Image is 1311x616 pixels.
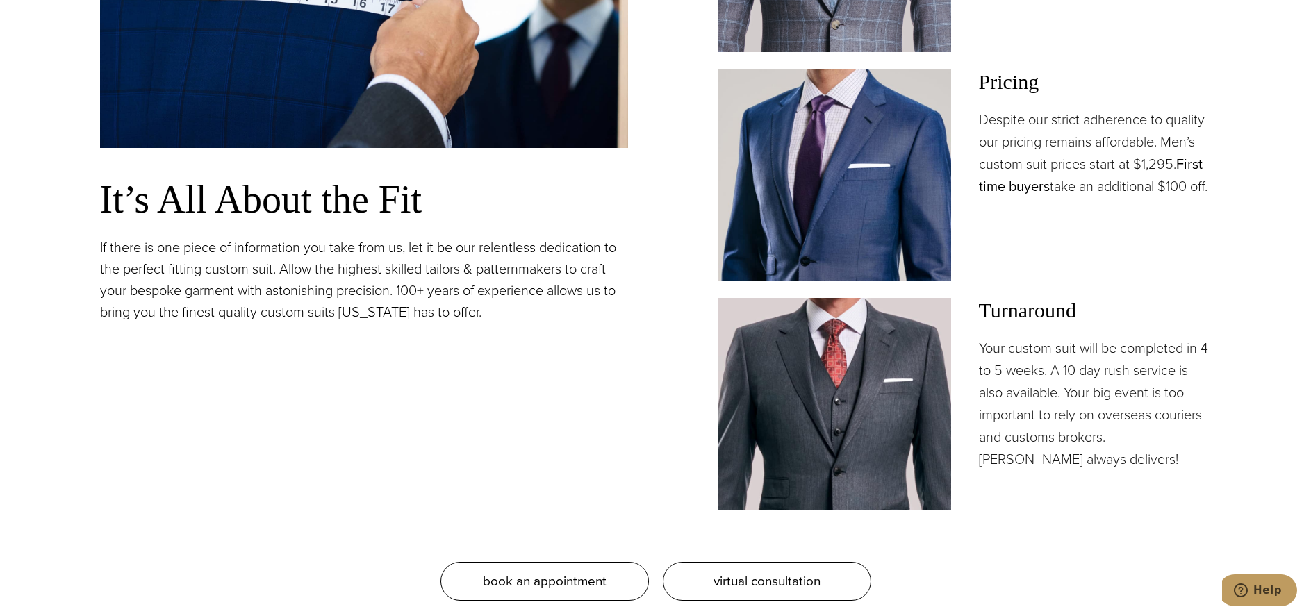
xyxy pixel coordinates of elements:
p: If there is one piece of information you take from us, let it be our relentless dedication to the... [100,237,628,323]
a: book an appointment [440,562,649,601]
a: virtual consultation [663,562,871,601]
img: Client in blue solid custom made suit with white shirt and navy tie. Fabric by Scabal. [718,69,951,281]
span: virtual consultation [714,571,821,591]
h3: Turnaround [979,298,1212,323]
span: book an appointment [483,571,607,591]
p: Despite our strict adherence to quality our pricing remains affordable. Men’s custom suit prices ... [979,108,1212,197]
h3: Pricing [979,69,1212,94]
p: Your custom suit will be completed in 4 to 5 weeks. A 10 day rush service is also available. Your... [979,337,1212,470]
iframe: Opens a widget where you can chat to one of our agents [1222,574,1297,609]
h3: It’s All About the Fit [100,176,628,223]
a: First time buyers [979,153,1203,197]
img: Client in vested charcoal bespoke suit with white shirt and red patterned tie. [718,298,951,509]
